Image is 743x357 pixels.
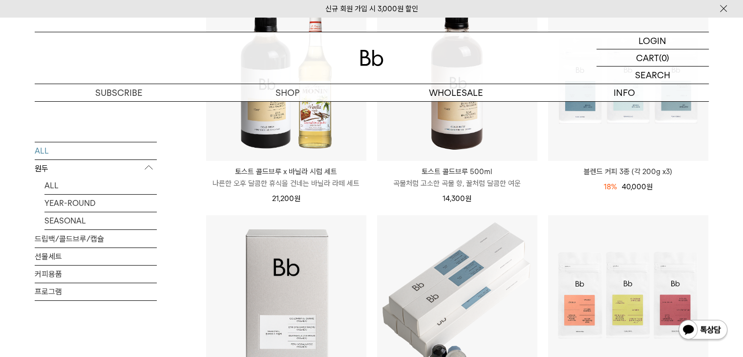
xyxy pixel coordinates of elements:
[206,166,366,178] p: 토스트 콜드브루 x 바닐라 시럽 세트
[272,194,300,203] span: 21,200
[659,49,669,66] p: (0)
[35,230,157,247] a: 드립백/콜드브루/캡슐
[44,195,157,212] a: YEAR-ROUND
[596,49,709,67] a: CART (0)
[294,194,300,203] span: 원
[360,50,383,66] img: 로고
[540,84,709,101] p: INFO
[35,266,157,283] a: 커피용품
[44,177,157,194] a: ALL
[325,4,418,13] a: 신규 회원 가입 시 3,000원 할인
[377,166,537,189] a: 토스트 콜드브루 500ml 곡물처럼 고소한 곡물 향, 꿀처럼 달콤한 여운
[635,67,670,84] p: SEARCH
[35,84,203,101] a: SUBSCRIBE
[35,248,157,265] a: 선물세트
[465,194,471,203] span: 원
[372,84,540,101] p: WHOLESALE
[646,182,653,191] span: 원
[678,319,728,342] img: 카카오톡 채널 1:1 채팅 버튼
[44,212,157,229] a: SEASONAL
[203,84,372,101] a: SHOP
[596,32,709,49] a: LOGIN
[604,181,617,193] div: 18%
[377,178,537,189] p: 곡물처럼 고소한 곡물 향, 꿀처럼 달콤한 여운
[377,166,537,178] p: 토스트 콜드브루 500ml
[443,194,471,203] span: 14,300
[636,49,659,66] p: CART
[206,178,366,189] p: 나른한 오후 달콤한 휴식을 건네는 바닐라 라떼 세트
[622,182,653,191] span: 40,000
[548,166,708,178] a: 블렌드 커피 3종 (각 200g x3)
[638,32,666,49] p: LOGIN
[35,283,157,300] a: 프로그램
[35,142,157,159] a: ALL
[35,160,157,178] p: 원두
[206,166,366,189] a: 토스트 콜드브루 x 바닐라 시럽 세트 나른한 오후 달콤한 휴식을 건네는 바닐라 라떼 세트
